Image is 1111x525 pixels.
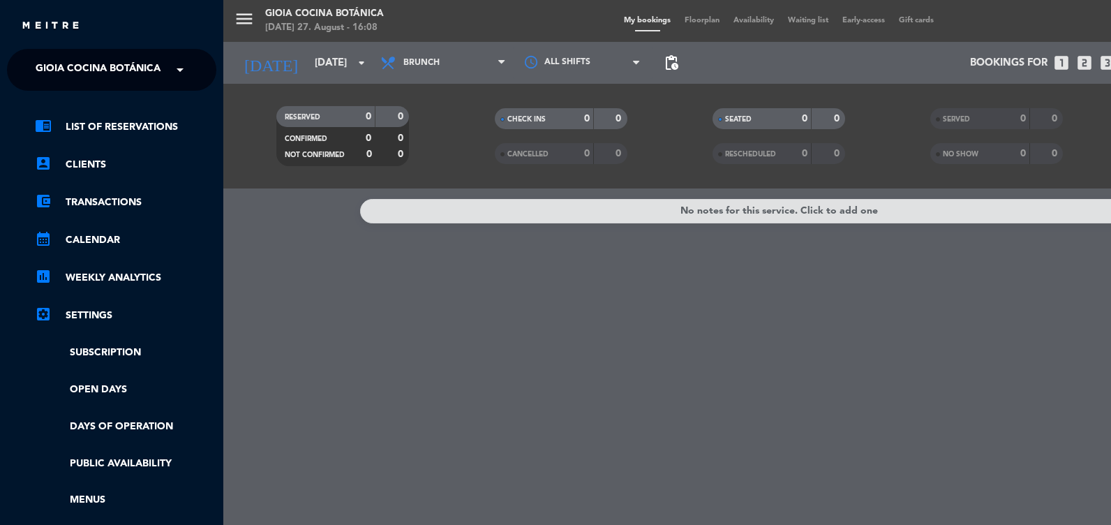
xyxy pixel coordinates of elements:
[35,306,52,323] i: settings_applications
[35,119,216,135] a: chrome_reader_modeList of Reservations
[35,117,52,134] i: chrome_reader_mode
[35,492,216,508] a: Menus
[35,456,216,472] a: Public availability
[35,345,216,361] a: Subscription
[35,232,216,249] a: calendar_monthCalendar
[35,194,216,211] a: account_balance_walletTransactions
[35,382,216,398] a: Open Days
[35,419,216,435] a: Days of operation
[35,307,216,324] a: Settings
[35,230,52,247] i: calendar_month
[35,155,52,172] i: account_box
[35,269,216,286] a: assessmentWeekly Analytics
[21,21,80,31] img: MEITRE
[35,193,52,209] i: account_balance_wallet
[35,268,52,285] i: assessment
[35,156,216,173] a: account_boxClients
[663,54,680,71] span: pending_actions
[36,55,161,84] span: Gioia Cocina Botánica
